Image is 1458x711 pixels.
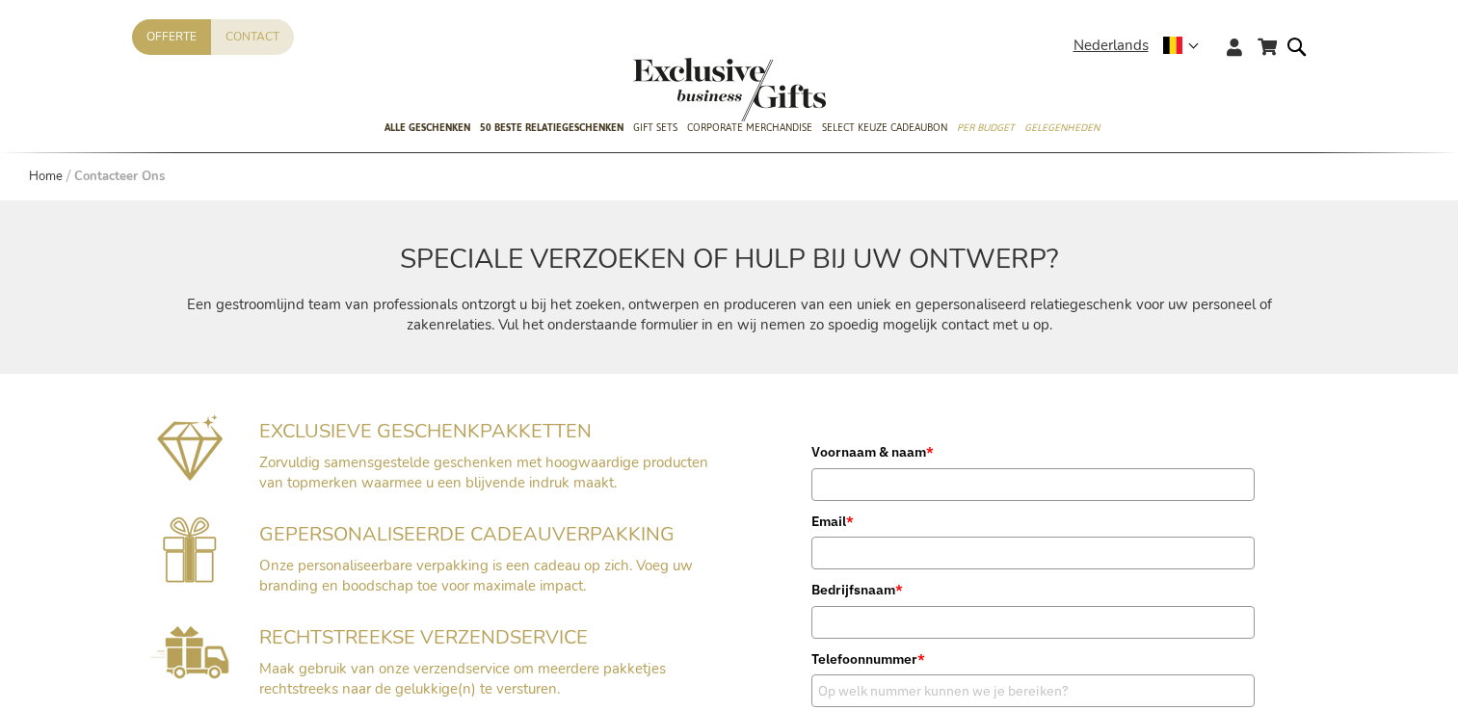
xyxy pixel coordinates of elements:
a: Gelegenheden [1024,105,1100,153]
span: Nederlands [1074,35,1149,57]
a: Select Keuze Cadeaubon [822,105,947,153]
span: Per Budget [957,118,1015,138]
input: Op welk nummer kunnen we je bereiken? [811,674,1255,707]
span: 50 beste relatiegeschenken [480,118,623,138]
span: Zorvuldig samensgestelde geschenken met hoogwaardige producten van topmerken waarmee u een blijve... [259,453,708,492]
a: Per Budget [957,105,1015,153]
a: Rechtstreekse Verzendservice [150,665,229,684]
a: Home [29,168,63,185]
a: Alle Geschenken [384,105,470,153]
span: RECHTSTREEKSE VERZENDSERVICE [259,624,588,650]
a: Contact [211,19,294,55]
img: Exclusieve geschenkpakketten mét impact [157,412,224,481]
a: 50 beste relatiegeschenken [480,105,623,153]
span: Onze personaliseerbare verpakking is een cadeau op zich. Voeg uw branding en boodschap toe voor m... [259,556,693,595]
a: store logo [633,58,729,121]
img: Rechtstreekse Verzendservice [150,626,229,679]
strong: Contacteer Ons [74,168,165,185]
img: Exclusive Business gifts logo [633,58,826,121]
span: Select Keuze Cadeaubon [822,118,947,138]
h2: SPECIALE VERZOEKEN OF HULP BIJ UW ONTWERP? [146,245,1312,275]
span: GEPERSONALISEERDE CADEAUVERPAKKING [259,521,675,547]
p: Een gestroomlijnd team van professionals ontzorgt u bij het zoeken, ontwerpen en produceren van e... [146,295,1312,336]
label: Voornaam & naam [811,441,1255,462]
span: Gelegenheden [1024,118,1100,138]
label: Telefoonnummer [811,648,1255,670]
img: Gepersonaliseerde cadeauverpakking voorzien van uw branding [163,516,217,583]
span: Alle Geschenken [384,118,470,138]
a: Offerte [132,19,211,55]
label: Email [811,511,1255,532]
span: EXCLUSIEVE GESCHENKPAKKETTEN [259,418,592,444]
span: Maak gebruik van onze verzendservice om meerdere pakketjes rechtstreeks naar de gelukkige(n) te v... [259,659,666,698]
label: Bedrijfsnaam [811,579,1255,600]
